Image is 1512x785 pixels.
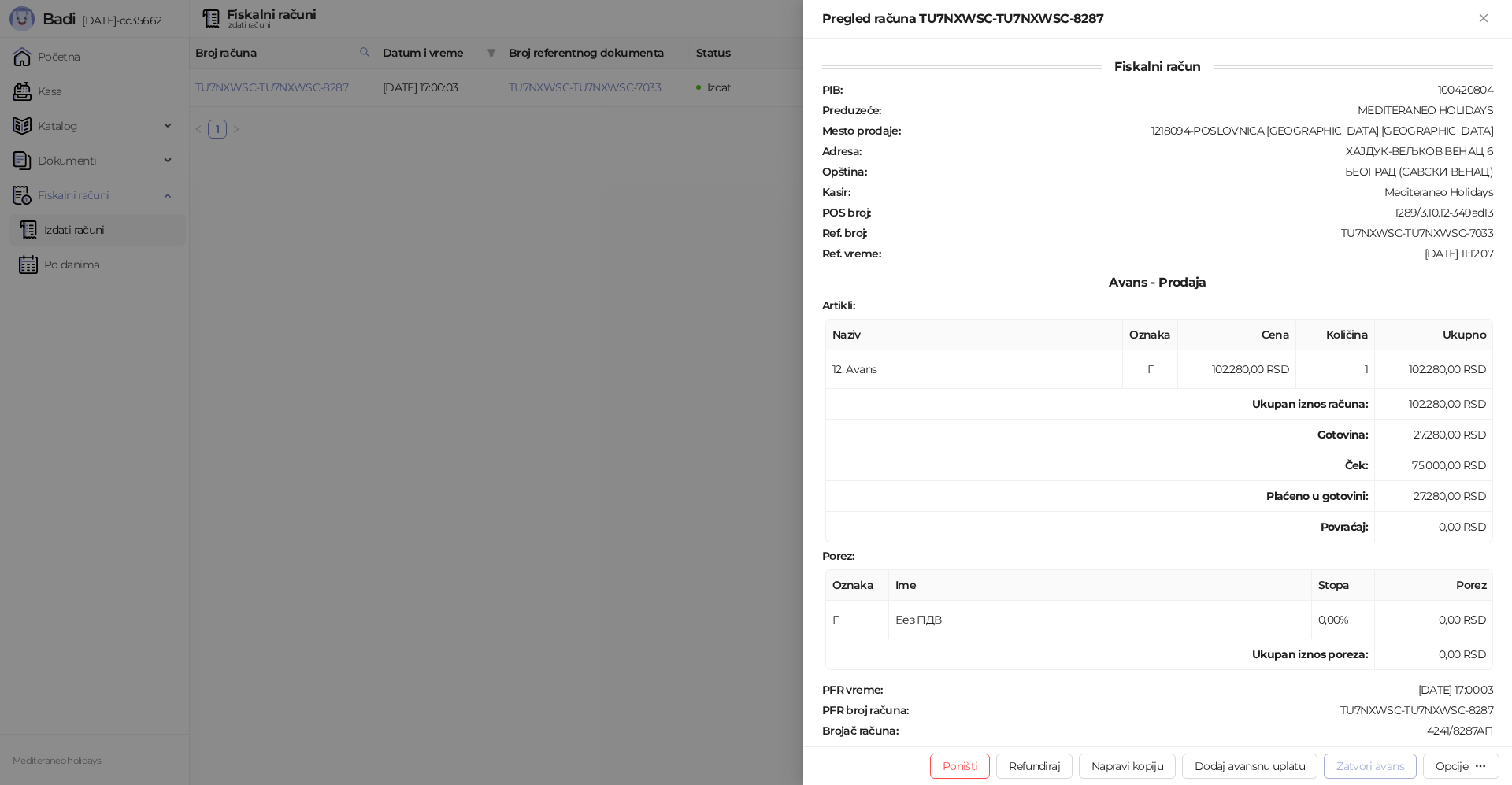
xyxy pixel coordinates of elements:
[1436,759,1468,773] div: Opcije
[1375,350,1493,389] td: 102.280,00 RSD
[826,350,1123,389] td: 12: Avans
[1345,458,1368,472] strong: Ček :
[1317,428,1368,442] strong: Gotovina :
[869,226,1495,240] div: TU7NXWSC-TU7NXWSC-7033
[1324,754,1417,779] button: Zatvori avans
[1182,754,1317,779] button: Dodaj avansnu uplatu
[822,103,881,117] strong: Preduzeće :
[1375,570,1493,601] th: Porez
[930,754,991,779] button: Poništi
[822,144,862,158] strong: Adresa :
[822,683,883,697] strong: PFR vreme :
[1102,59,1213,74] span: Fiskalni račun
[1375,320,1493,350] th: Ukupno
[822,83,842,97] strong: PIB :
[996,754,1073,779] button: Refundiraj
[1375,639,1493,670] td: 0,00 RSD
[1091,759,1163,773] span: Napravi kopiju
[1266,489,1368,503] strong: Plaćeno u gotovini:
[1123,350,1178,389] td: Г
[822,724,898,738] strong: Brojač računa :
[1252,647,1368,661] strong: Ukupan iznos poreza:
[822,298,854,313] strong: Artikli :
[822,703,909,717] strong: PFR broj računa :
[910,703,1495,717] div: TU7NXWSC-TU7NXWSC-8287
[1375,512,1493,542] td: 0,00 RSD
[822,185,850,199] strong: Kasir :
[822,9,1474,28] div: Pregled računa TU7NXWSC-TU7NXWSC-8287
[899,724,1495,738] div: 4241/8287АП
[872,206,1495,220] div: 1289/3.10.12-349ad13
[1252,397,1368,411] strong: Ukupan iznos računa :
[1375,420,1493,450] td: 27.280,00 RSD
[826,601,889,639] td: Г
[882,246,1495,261] div: [DATE] 11:12:07
[822,124,900,138] strong: Mesto prodaje :
[1312,601,1375,639] td: 0,00%
[863,144,1495,158] div: ХАЈДУК-ВЕЉКОВ ВЕНАЦ 6
[1321,520,1368,534] strong: Povraćaj:
[1375,450,1493,481] td: 75.000,00 RSD
[822,226,867,240] strong: Ref. broj :
[1474,9,1493,28] button: Zatvori
[1178,350,1296,389] td: 102.280,00 RSD
[826,320,1123,350] th: Naziv
[822,246,880,261] strong: Ref. vreme :
[1423,754,1499,779] button: Opcije
[822,206,870,220] strong: POS broj :
[883,103,1495,117] div: MEDITERANEO HOLIDAYS
[889,601,1312,639] td: Без ПДВ
[1296,320,1375,350] th: Količina
[1312,570,1375,601] th: Stopa
[822,165,866,179] strong: Opština :
[1375,601,1493,639] td: 0,00 RSD
[1123,320,1178,350] th: Oznaka
[826,570,889,601] th: Oznaka
[884,683,1495,697] div: [DATE] 17:00:03
[1296,350,1375,389] td: 1
[1178,320,1296,350] th: Cena
[851,185,1495,199] div: Mediteraneo Holidays
[889,570,1312,601] th: Ime
[843,83,1495,97] div: 100420804
[1375,481,1493,512] td: 27.280,00 RSD
[1375,389,1493,420] td: 102.280,00 RSD
[1096,275,1218,290] span: Avans - Prodaja
[868,165,1495,179] div: БЕОГРАД (САВСКИ ВЕНАЦ)
[902,124,1495,138] div: 1218094-POSLOVNICA [GEOGRAPHIC_DATA] [GEOGRAPHIC_DATA]
[822,549,854,563] strong: Porez :
[1079,754,1176,779] button: Napravi kopiju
